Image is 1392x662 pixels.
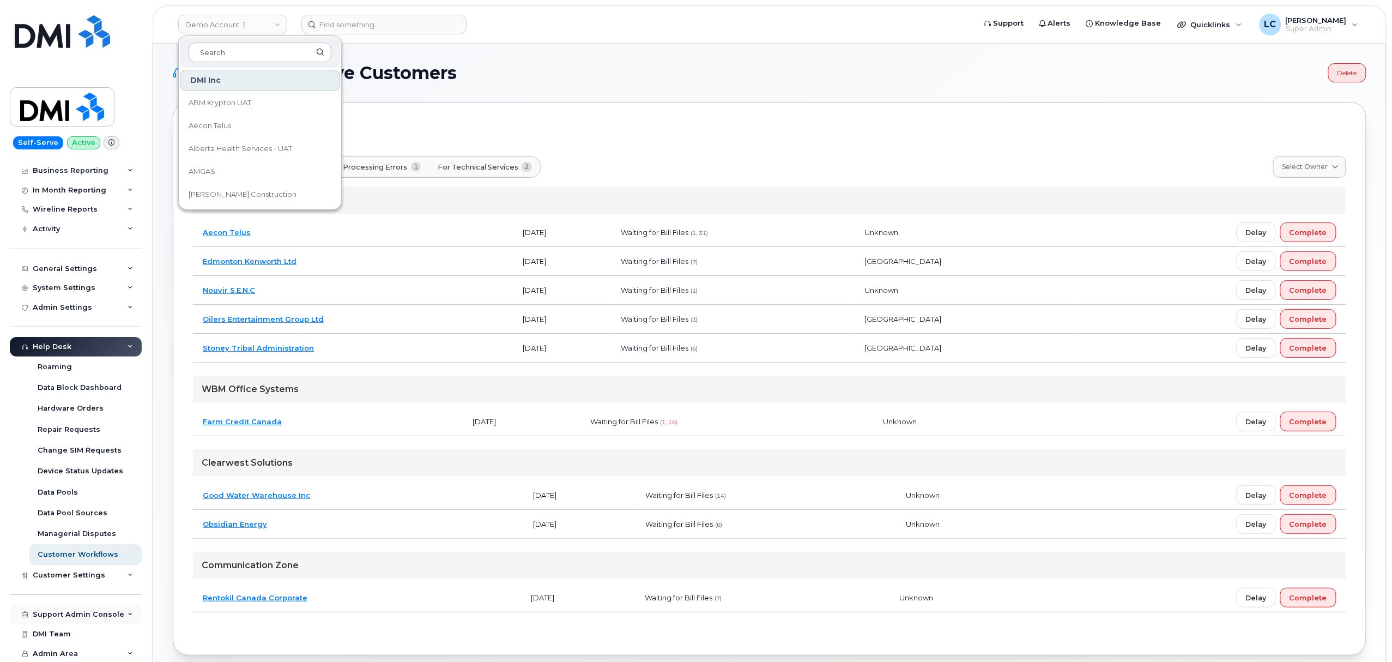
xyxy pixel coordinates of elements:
[1280,251,1336,271] button: Complete
[1290,227,1327,238] span: Complete
[864,228,898,237] span: Unknown
[203,257,296,266] a: Edmonton Kenworth Ltd
[1237,514,1276,534] button: Delay
[1237,251,1276,271] button: Delay
[691,287,698,294] span: (1)
[180,184,340,206] a: [PERSON_NAME] Construction
[1328,63,1366,82] a: Delete
[193,449,1346,477] div: Clearwest Solutions
[1290,593,1327,603] span: Complete
[1246,314,1267,324] span: Delay
[591,417,658,426] span: Waiting for Bill Files
[523,510,636,539] td: [DATE]
[1246,343,1267,353] span: Delay
[1290,343,1327,353] span: Complete
[1237,485,1276,505] button: Delay
[691,345,698,352] span: (6)
[1273,156,1346,178] a: Select Owner
[645,520,713,528] span: Waiting for Bill Files
[864,344,941,352] span: [GEOGRAPHIC_DATA]
[645,593,712,602] span: Waiting for Bill Files
[1280,485,1336,505] button: Complete
[180,70,340,91] div: DMI Inc
[513,334,612,363] td: [DATE]
[1280,338,1336,358] button: Complete
[1246,227,1267,238] span: Delay
[1280,588,1336,607] button: Complete
[203,315,324,323] a: Oilers Entertainment Group Ltd
[521,583,635,612] td: [DATE]
[189,43,331,62] input: Search
[900,593,934,602] span: Unknown
[621,257,689,266] span: Waiting for Bill Files
[691,316,698,323] span: (3)
[513,276,612,305] td: [DATE]
[715,595,722,602] span: (7)
[864,286,898,294] span: Unknown
[513,218,612,247] td: [DATE]
[189,121,231,131] span: Aecon Telus
[438,162,518,172] span: For Technical Services
[180,161,340,183] a: AMGAS
[513,247,612,276] td: [DATE]
[1290,256,1327,267] span: Complete
[180,138,340,160] a: Alberta Health Services - UAT
[203,491,310,499] a: Good Water Warehouse Inc
[189,143,292,154] span: Alberta Health Services - UAT
[1246,285,1267,296] span: Delay
[621,286,689,294] span: Waiting for Bill Files
[1237,309,1276,329] button: Delay
[621,344,689,352] span: Waiting for Bill Files
[193,186,1346,214] div: DMI Inc
[864,315,941,323] span: [GEOGRAPHIC_DATA]
[523,481,636,510] td: [DATE]
[1290,519,1327,529] span: Complete
[1280,280,1336,300] button: Complete
[180,92,340,114] a: ABM Krypton UAT
[864,257,941,266] span: [GEOGRAPHIC_DATA]
[180,115,340,137] a: Aecon Telus
[621,228,689,237] span: Waiting for Bill Files
[1246,519,1267,529] span: Delay
[715,521,722,528] span: (6)
[189,189,296,200] span: [PERSON_NAME] Construction
[1280,412,1336,431] button: Complete
[203,593,307,602] a: Rentokil Canada Corporate
[203,286,255,294] a: Nouvir S.E.N.C
[203,417,282,426] a: Farm Credit Canada
[1246,256,1267,267] span: Delay
[343,162,408,172] span: Processing Errors
[906,520,940,528] span: Unknown
[1290,314,1327,324] span: Complete
[203,228,251,237] a: Aecon Telus
[1237,280,1276,300] button: Delay
[203,520,267,528] a: Obsidian Energy
[1290,417,1327,427] span: Complete
[1237,338,1276,358] button: Delay
[715,492,726,499] span: (14)
[661,419,678,426] span: (1, 16)
[1237,588,1276,607] button: Delay
[1237,222,1276,242] button: Delay
[1290,285,1327,296] span: Complete
[906,491,940,499] span: Unknown
[1282,162,1328,172] span: Select Owner
[1246,593,1267,603] span: Delay
[691,258,698,266] span: (7)
[1280,222,1336,242] button: Complete
[193,552,1346,579] div: Communication Zone
[645,491,713,499] span: Waiting for Bill Files
[189,166,215,177] span: AMGAS
[189,98,251,109] span: ABM Krypton UAT
[1290,490,1327,501] span: Complete
[1246,417,1267,427] span: Delay
[1237,412,1276,431] button: Delay
[1280,309,1336,329] button: Complete
[1280,514,1336,534] button: Complete
[883,417,917,426] span: Unknown
[621,315,689,323] span: Waiting for Bill Files
[513,305,612,334] td: [DATE]
[522,162,532,172] span: 2
[193,376,1346,403] div: WBM Office Systems
[203,344,314,352] a: Stoney Tribal Administration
